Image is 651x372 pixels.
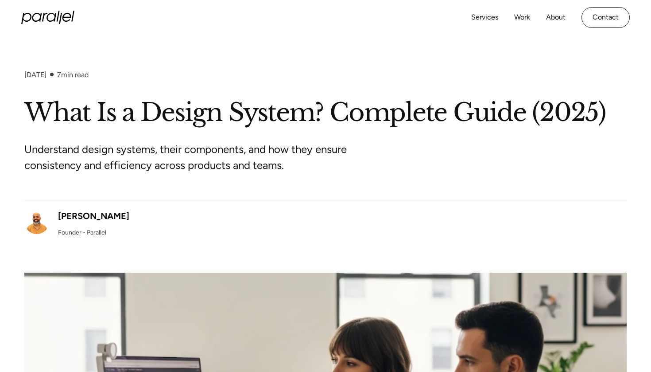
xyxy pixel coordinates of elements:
img: Robin Dhanwani [24,209,49,234]
div: min read [57,70,89,79]
a: [PERSON_NAME]Founder - Parallel [24,209,129,237]
a: About [546,11,566,24]
a: Work [514,11,530,24]
div: [DATE] [24,70,46,79]
div: Founder - Parallel [58,228,106,237]
span: 7 [57,70,61,79]
h1: What Is a Design System? Complete Guide (2025) [24,97,627,129]
a: Contact [581,7,630,28]
a: Services [471,11,498,24]
div: [PERSON_NAME] [58,209,129,223]
a: home [21,11,74,24]
p: Understand design systems, their components, and how they ensure consistency and efficiency acros... [24,141,356,173]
